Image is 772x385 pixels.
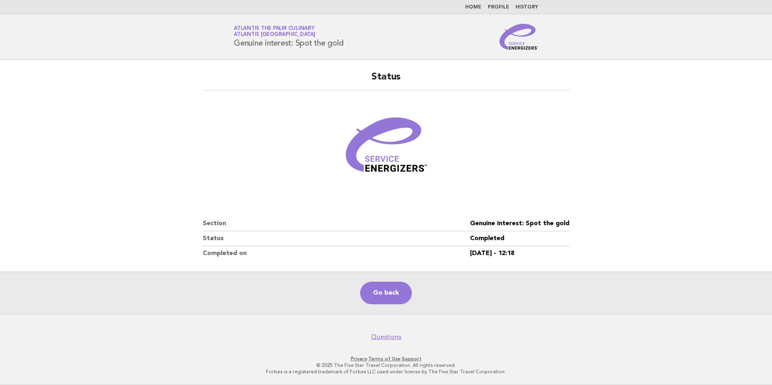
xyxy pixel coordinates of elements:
dd: [DATE] - 12:18 [470,246,569,261]
a: Go back [360,282,412,304]
img: Verified [338,100,434,197]
a: Profile [488,5,509,10]
img: Service Energizers [499,24,538,50]
a: Atlantis The Palm CulinaryAtlantis [GEOGRAPHIC_DATA] [234,26,315,37]
p: © 2025 The Five Star Travel Corporation. All rights reserved. [139,362,633,368]
dt: Section [203,216,470,231]
dd: Genuine interest: Spot the gold [470,216,569,231]
a: Home [465,5,481,10]
dt: Completed on [203,246,470,261]
a: Privacy [351,356,367,362]
dt: Status [203,231,470,246]
p: Forbes is a registered trademark of Forbes LLC used under license by The Five Star Travel Corpora... [139,368,633,375]
a: Terms of Use [368,356,401,362]
span: Atlantis [GEOGRAPHIC_DATA] [234,32,315,38]
h2: Status [203,71,569,90]
a: Questions [371,333,401,341]
a: History [516,5,538,10]
a: Support [402,356,422,362]
dd: Completed [470,231,569,246]
p: · · [139,356,633,362]
h1: Genuine interest: Spot the gold [234,26,343,47]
